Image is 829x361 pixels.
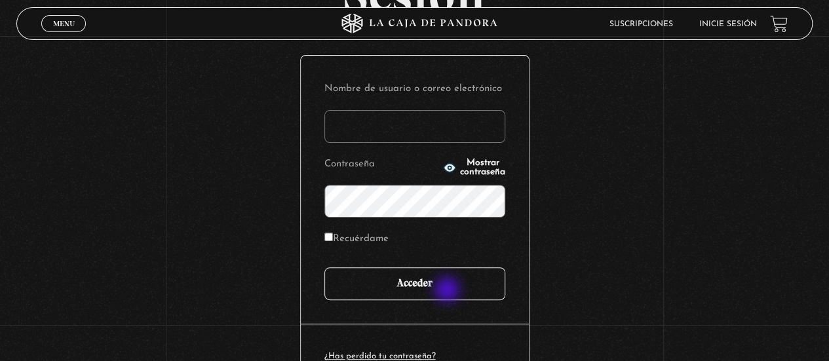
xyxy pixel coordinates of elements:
label: Recuérdame [324,229,389,250]
a: Inicie sesión [699,20,757,28]
a: ¿Has perdido tu contraseña? [324,352,436,360]
input: Acceder [324,267,505,300]
button: Mostrar contraseña [443,159,505,177]
input: Recuérdame [324,233,333,241]
a: Suscripciones [609,20,673,28]
label: Nombre de usuario o correo electrónico [324,79,505,100]
span: Cerrar [48,31,79,40]
label: Contraseña [324,155,440,175]
span: Menu [53,20,75,28]
span: Mostrar contraseña [460,159,505,177]
a: View your shopping cart [770,15,788,33]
